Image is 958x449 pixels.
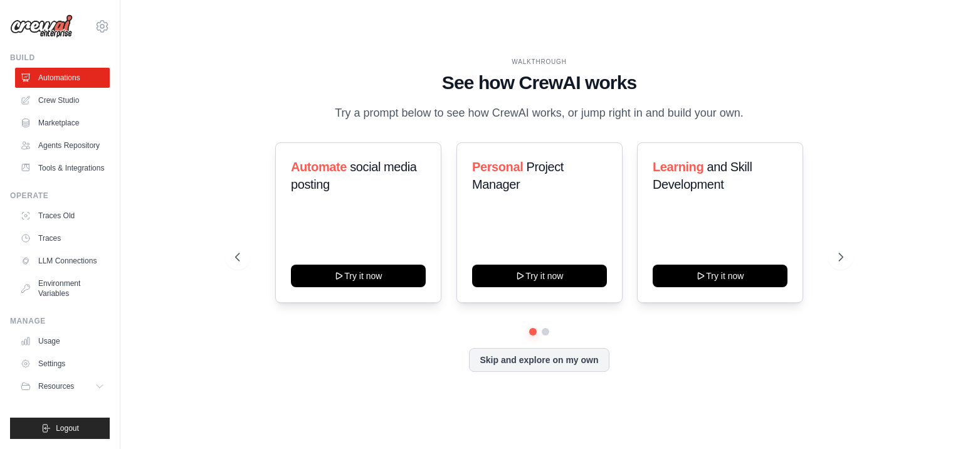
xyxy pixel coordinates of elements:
[472,160,523,174] span: Personal
[15,90,110,110] a: Crew Studio
[291,265,426,287] button: Try it now
[10,14,73,38] img: Logo
[469,348,609,372] button: Skip and explore on my own
[15,251,110,271] a: LLM Connections
[10,191,110,201] div: Operate
[329,104,750,122] p: Try a prompt below to see how CrewAI works, or jump right in and build your own.
[15,354,110,374] a: Settings
[15,113,110,133] a: Marketplace
[235,71,843,94] h1: See how CrewAI works
[472,265,607,287] button: Try it now
[10,418,110,439] button: Logout
[653,265,787,287] button: Try it now
[56,423,79,433] span: Logout
[472,160,564,191] span: Project Manager
[653,160,703,174] span: Learning
[15,228,110,248] a: Traces
[10,53,110,63] div: Build
[15,273,110,304] a: Environment Variables
[15,206,110,226] a: Traces Old
[10,316,110,326] div: Manage
[15,68,110,88] a: Automations
[291,160,417,191] span: social media posting
[15,135,110,156] a: Agents Repository
[15,331,110,351] a: Usage
[38,381,74,391] span: Resources
[291,160,347,174] span: Automate
[15,376,110,396] button: Resources
[15,158,110,178] a: Tools & Integrations
[895,389,958,449] iframe: Chat Widget
[235,57,843,66] div: WALKTHROUGH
